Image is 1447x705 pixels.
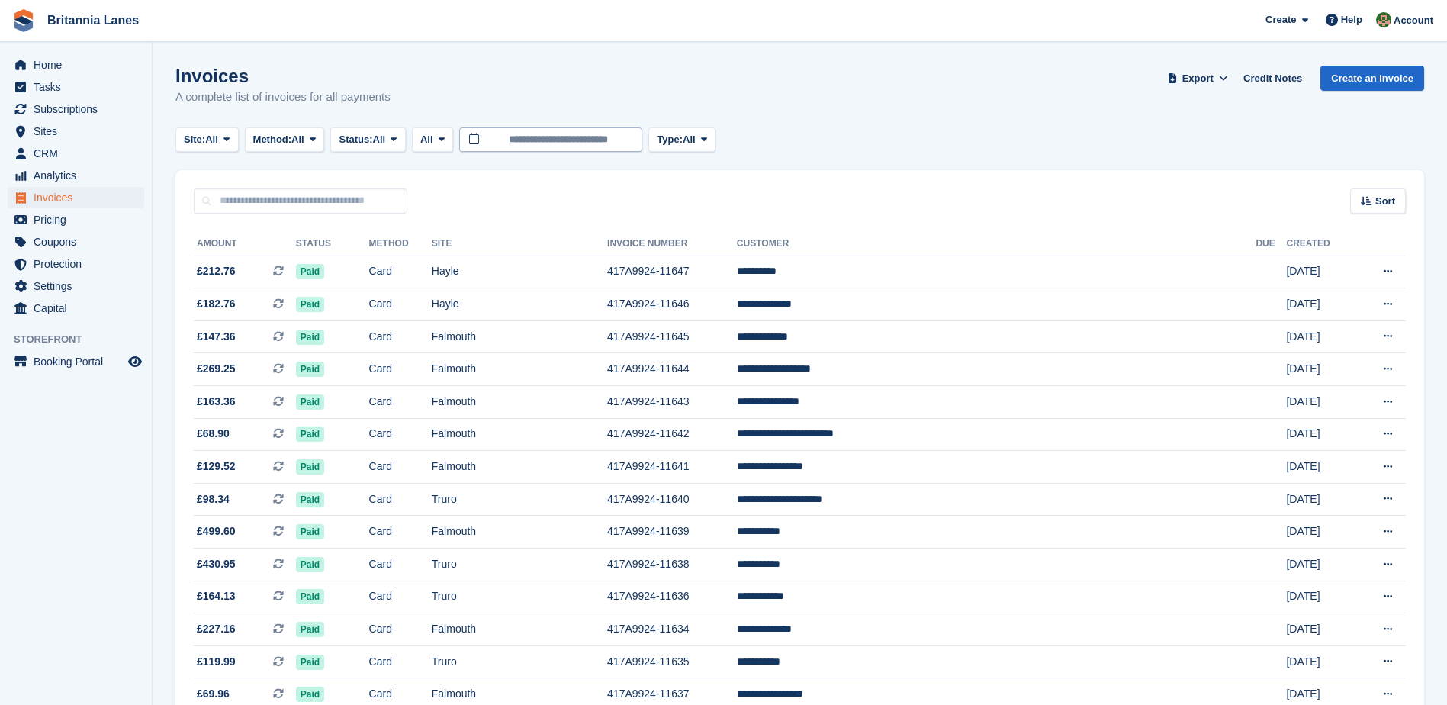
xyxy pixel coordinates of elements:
[34,253,125,275] span: Protection
[175,89,391,106] p: A complete list of invoices for all payments
[296,492,324,507] span: Paid
[34,209,125,230] span: Pricing
[1286,516,1355,549] td: [DATE]
[1286,483,1355,516] td: [DATE]
[14,332,152,347] span: Storefront
[34,76,125,98] span: Tasks
[8,54,144,76] a: menu
[432,549,607,581] td: Truro
[8,209,144,230] a: menu
[197,523,236,539] span: £499.60
[369,386,432,419] td: Card
[296,427,324,442] span: Paid
[432,386,607,419] td: Falmouth
[1286,288,1355,321] td: [DATE]
[197,394,236,410] span: £163.36
[8,98,144,120] a: menu
[369,516,432,549] td: Card
[184,132,205,147] span: Site:
[432,483,607,516] td: Truro
[197,296,236,312] span: £182.76
[432,320,607,353] td: Falmouth
[683,132,696,147] span: All
[1182,71,1214,86] span: Export
[607,232,737,256] th: Invoice Number
[432,645,607,678] td: Truro
[296,687,324,702] span: Paid
[296,297,324,312] span: Paid
[369,645,432,678] td: Card
[8,275,144,297] a: menu
[432,613,607,646] td: Falmouth
[296,622,324,637] span: Paid
[607,516,737,549] td: 417A9924-11639
[296,362,324,377] span: Paid
[737,232,1256,256] th: Customer
[607,256,737,288] td: 417A9924-11647
[607,613,737,646] td: 417A9924-11634
[1286,645,1355,678] td: [DATE]
[197,654,236,670] span: £119.99
[1265,12,1296,27] span: Create
[1376,12,1391,27] img: Sam Wooldridge
[1394,13,1433,28] span: Account
[197,263,236,279] span: £212.76
[1286,549,1355,581] td: [DATE]
[607,451,737,484] td: 417A9924-11641
[296,524,324,539] span: Paid
[197,361,236,377] span: £269.25
[1256,232,1286,256] th: Due
[1286,613,1355,646] td: [DATE]
[607,549,737,581] td: 417A9924-11638
[432,516,607,549] td: Falmouth
[369,256,432,288] td: Card
[34,98,125,120] span: Subscriptions
[34,54,125,76] span: Home
[8,298,144,319] a: menu
[369,353,432,386] td: Card
[369,451,432,484] td: Card
[8,76,144,98] a: menu
[1286,256,1355,288] td: [DATE]
[197,686,230,702] span: £69.96
[648,127,715,153] button: Type: All
[607,386,737,419] td: 417A9924-11643
[126,352,144,371] a: Preview store
[432,353,607,386] td: Falmouth
[197,491,230,507] span: £98.34
[369,320,432,353] td: Card
[369,232,432,256] th: Method
[369,483,432,516] td: Card
[34,121,125,142] span: Sites
[1286,232,1355,256] th: Created
[296,557,324,572] span: Paid
[253,132,292,147] span: Method:
[1286,320,1355,353] td: [DATE]
[197,329,236,345] span: £147.36
[245,127,325,153] button: Method: All
[8,121,144,142] a: menu
[330,127,405,153] button: Status: All
[296,394,324,410] span: Paid
[34,165,125,186] span: Analytics
[197,459,236,475] span: £129.52
[8,231,144,253] a: menu
[296,655,324,670] span: Paid
[432,256,607,288] td: Hayle
[369,549,432,581] td: Card
[1286,386,1355,419] td: [DATE]
[296,264,324,279] span: Paid
[34,187,125,208] span: Invoices
[607,353,737,386] td: 417A9924-11644
[175,66,391,86] h1: Invoices
[1286,581,1355,613] td: [DATE]
[291,132,304,147] span: All
[175,127,239,153] button: Site: All
[8,351,144,372] a: menu
[1164,66,1231,91] button: Export
[194,232,296,256] th: Amount
[412,127,453,153] button: All
[607,645,737,678] td: 417A9924-11635
[607,320,737,353] td: 417A9924-11645
[657,132,683,147] span: Type:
